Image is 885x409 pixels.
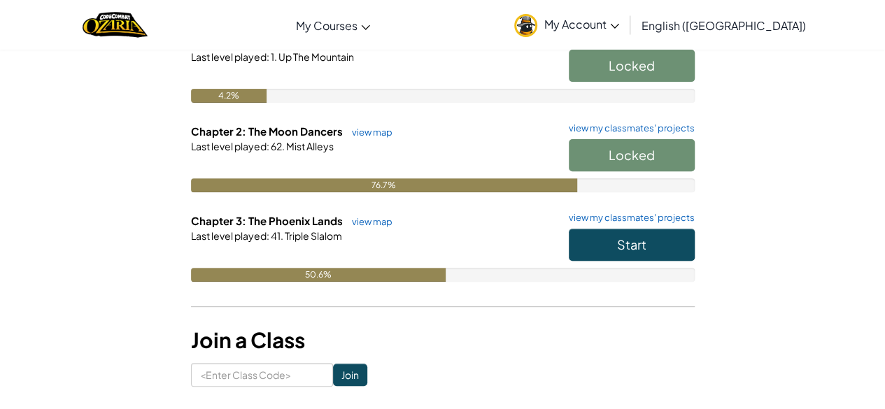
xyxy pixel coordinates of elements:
span: Chapter 3: The Phoenix Lands [191,214,345,227]
img: Home [83,10,148,39]
a: Ozaria by CodeCombat logo [83,10,148,39]
span: English ([GEOGRAPHIC_DATA]) [642,18,806,33]
span: 62. [269,140,285,152]
span: Up The Mountain [277,50,354,63]
span: Last level played [191,50,267,63]
a: view my classmates' projects [562,213,695,222]
span: Start [617,236,646,252]
a: view map [345,216,392,227]
span: 1. [269,50,277,63]
a: My Account [507,3,626,47]
a: view my classmates' projects [562,124,695,133]
button: Start [569,229,695,261]
div: 50.6% [191,268,446,282]
span: 41. [269,229,283,242]
input: Join [333,364,367,386]
h3: Join a Class [191,324,695,356]
span: Last level played [191,229,267,242]
a: view map [345,127,392,138]
span: Triple Slalom [283,229,342,242]
span: : [267,229,269,242]
img: avatar [514,14,537,37]
span: Mist Alleys [285,140,334,152]
a: My Courses [289,6,377,44]
span: : [267,50,269,63]
input: <Enter Class Code> [191,363,333,387]
span: Chapter 2: The Moon Dancers [191,124,345,138]
a: English ([GEOGRAPHIC_DATA]) [635,6,813,44]
span: : [267,140,269,152]
span: Last level played [191,140,267,152]
span: My Courses [296,18,357,33]
div: 4.2% [191,89,267,103]
span: My Account [544,17,619,31]
div: 76.7% [191,178,577,192]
